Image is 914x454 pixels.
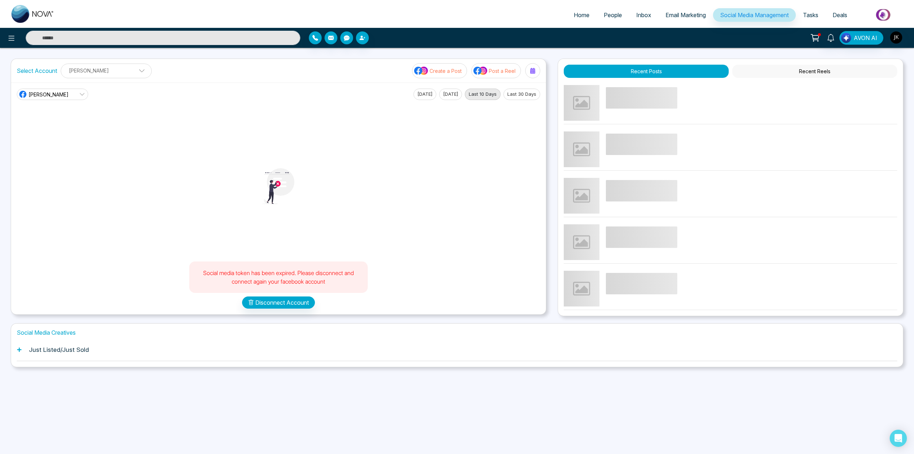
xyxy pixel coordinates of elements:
[597,8,629,22] a: People
[430,67,462,75] p: Create a Post
[825,8,854,22] a: Deals
[604,11,622,19] span: People
[11,5,54,23] img: Nova CRM Logo
[489,67,516,75] p: Post a Reel
[666,11,706,19] span: Email Marketing
[414,66,428,75] img: social-media-icon
[796,8,825,22] a: Tasks
[413,89,436,100] button: [DATE]
[439,89,462,100] button: [DATE]
[564,65,729,78] button: Recent Posts
[732,65,897,78] button: Recent Reels
[17,66,57,75] label: Select Account
[471,63,521,78] button: social-media-iconPost a Reel
[29,346,89,353] h1: Just Listed/Just Sold
[567,8,597,22] a: Home
[841,33,851,43] img: Lead Flow
[629,8,658,22] a: Inbox
[473,66,488,75] img: social-media-icon
[242,296,315,309] button: Disconnect Account
[574,11,589,19] span: Home
[713,8,796,22] a: Social Media Management
[839,31,883,45] button: AVON AI
[29,91,69,98] span: [PERSON_NAME]
[261,168,296,204] img: Analytics png
[17,329,897,336] h1: Social Media Creatives
[465,89,501,100] button: Last 10 Days
[858,7,910,23] img: Market-place.gif
[803,11,818,19] span: Tasks
[833,11,847,19] span: Deals
[720,11,789,19] span: Social Media Management
[412,63,467,78] button: social-media-iconCreate a Post
[636,11,651,19] span: Inbox
[503,89,540,100] button: Last 30 Days
[854,34,877,42] span: AVON AI
[196,269,361,286] p: Social media token has been expired. Please disconnect and connect again your facebook account
[890,31,902,44] img: User Avatar
[890,430,907,447] div: Open Intercom Messenger
[65,65,147,76] p: [PERSON_NAME]
[658,8,713,22] a: Email Marketing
